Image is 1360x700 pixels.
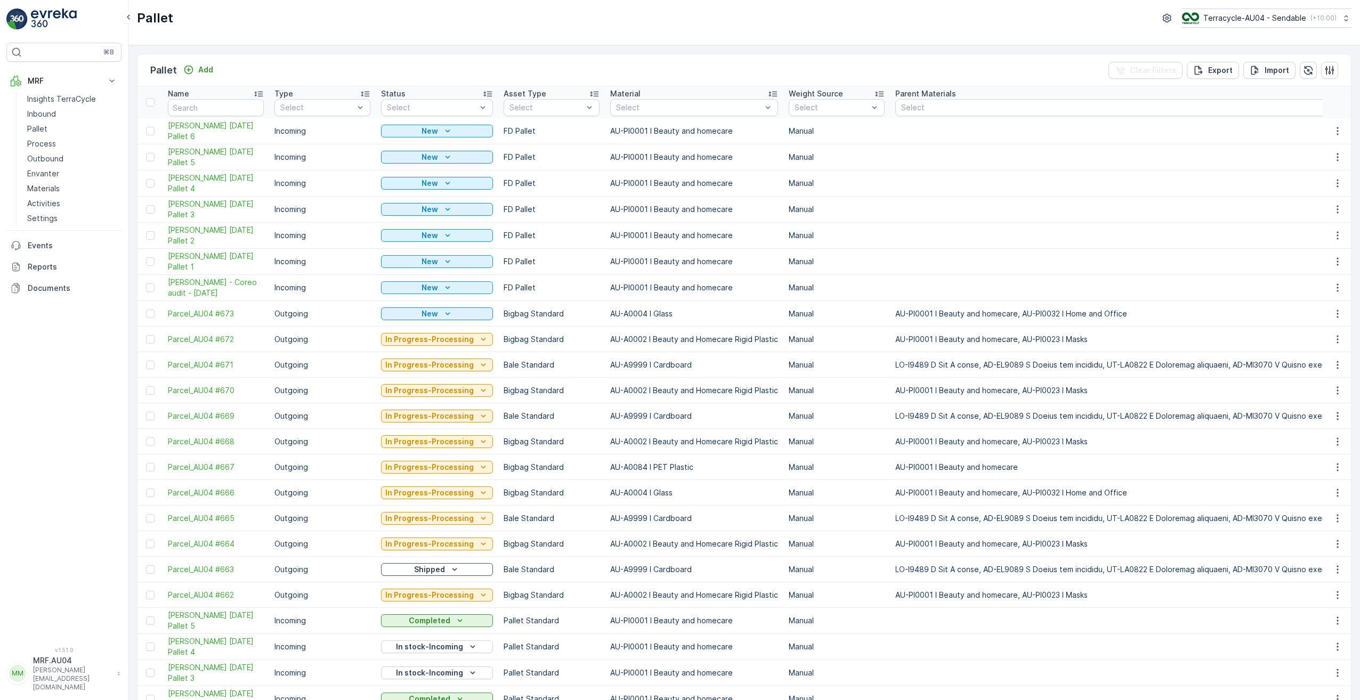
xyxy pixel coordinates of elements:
[27,124,47,134] p: Pallet
[610,385,778,396] p: AU-A0002 I Beauty and Homecare Rigid Plastic
[385,411,474,421] p: In Progress-Processing
[381,410,493,422] button: In Progress-Processing
[168,173,264,194] a: FD Mecca 01/10/2025 Pallet 4
[610,590,778,600] p: AU-A0002 I Beauty and Homecare Rigid Plastic
[1130,65,1176,76] p: Clear Filters
[385,513,474,524] p: In Progress-Processing
[33,655,112,666] p: MRF.AU04
[789,436,885,447] p: Manual
[146,283,155,292] div: Toggle Row Selected
[610,411,778,421] p: AU-A9999 I Cardboard
[504,615,600,626] p: Pallet Standard
[504,411,600,421] p: Bale Standard
[789,590,885,600] p: Manual
[6,235,122,256] a: Events
[168,462,264,473] a: Parcel_AU04 #667
[396,641,463,652] p: In stock-Incoming
[789,385,885,396] p: Manual
[27,198,60,209] p: Activities
[385,334,474,345] p: In Progress-Processing
[381,307,493,320] button: New
[137,10,173,27] p: Pallet
[179,63,217,76] button: Add
[616,102,762,113] p: Select
[610,308,778,319] p: AU-A0004 I Glass
[23,151,122,166] a: Outbound
[385,462,474,473] p: In Progress-Processing
[504,462,600,473] p: Bigbag Standard
[610,360,778,370] p: AU-A9999 I Cardboard
[422,204,438,215] p: New
[504,513,600,524] p: Bale Standard
[789,204,885,215] p: Manual
[381,281,493,294] button: New
[381,512,493,525] button: In Progress-Processing
[168,308,264,319] a: Parcel_AU04 #673
[23,107,122,121] a: Inbound
[504,436,600,447] p: Bigbag Standard
[27,168,59,179] p: Envanter
[381,486,493,499] button: In Progress-Processing
[168,251,264,272] a: FD Mecca 01/10/2025 Pallet 1
[789,668,885,678] p: Manual
[168,120,264,142] a: FD Mecca 01/10/2025 Pallet 6
[274,360,370,370] p: Outgoing
[274,487,370,498] p: Outgoing
[27,94,96,104] p: Insights TerraCycle
[28,240,117,251] p: Events
[610,641,778,652] p: AU-PI0001 I Beauty and homecare
[381,125,493,137] button: New
[274,590,370,600] p: Outgoing
[1187,62,1239,79] button: Export
[422,152,438,162] p: New
[789,539,885,549] p: Manual
[274,385,370,396] p: Outgoing
[504,152,600,162] p: FD Pallet
[168,436,264,447] span: Parcel_AU04 #668
[27,213,58,224] p: Settings
[381,666,493,679] button: In stock-Incoming
[504,334,600,345] p: Bigbag Standard
[146,591,155,599] div: Toggle Row Selected
[610,462,778,473] p: AU-A0084 I PET Plastic
[146,463,155,471] div: Toggle Row Selected
[1243,62,1296,79] button: Import
[504,256,600,267] p: FD Pallet
[381,333,493,346] button: In Progress-Processing
[274,564,370,575] p: Outgoing
[385,487,474,498] p: In Progress-Processing
[168,590,264,600] a: Parcel_AU04 #662
[23,211,122,226] a: Settings
[168,334,264,345] span: Parcel_AU04 #672
[6,278,122,299] a: Documents
[146,335,155,344] div: Toggle Row Selected
[27,183,60,194] p: Materials
[422,256,438,267] p: New
[23,136,122,151] a: Process
[610,126,778,136] p: AU-PI0001 I Beauty and homecare
[610,230,778,241] p: AU-PI0001 I Beauty and homecare
[396,668,463,678] p: In stock-Incoming
[168,636,264,657] a: FD Mecca 17/09/2025 Pallet 4
[414,564,445,575] p: Shipped
[381,640,493,653] button: In stock-Incoming
[610,668,778,678] p: AU-PI0001 I Beauty and homecare
[610,204,778,215] p: AU-PI0001 I Beauty and homecare
[274,334,370,345] p: Outgoing
[168,360,264,370] a: Parcel_AU04 #671
[146,642,155,651] div: Toggle Row Selected
[168,662,264,683] span: [PERSON_NAME] [DATE] Pallet 3
[610,564,778,575] p: AU-A9999 I Cardboard
[274,126,370,136] p: Incoming
[274,539,370,549] p: Outgoing
[381,203,493,216] button: New
[789,256,885,267] p: Manual
[168,277,264,298] span: [PERSON_NAME] - Coreo audit - [DATE]
[504,88,546,99] p: Asset Type
[795,102,868,113] p: Select
[504,204,600,215] p: FD Pallet
[385,590,474,600] p: In Progress-Processing
[610,256,778,267] p: AU-PI0001 I Beauty and homecare
[610,487,778,498] p: AU-A0004 I Glass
